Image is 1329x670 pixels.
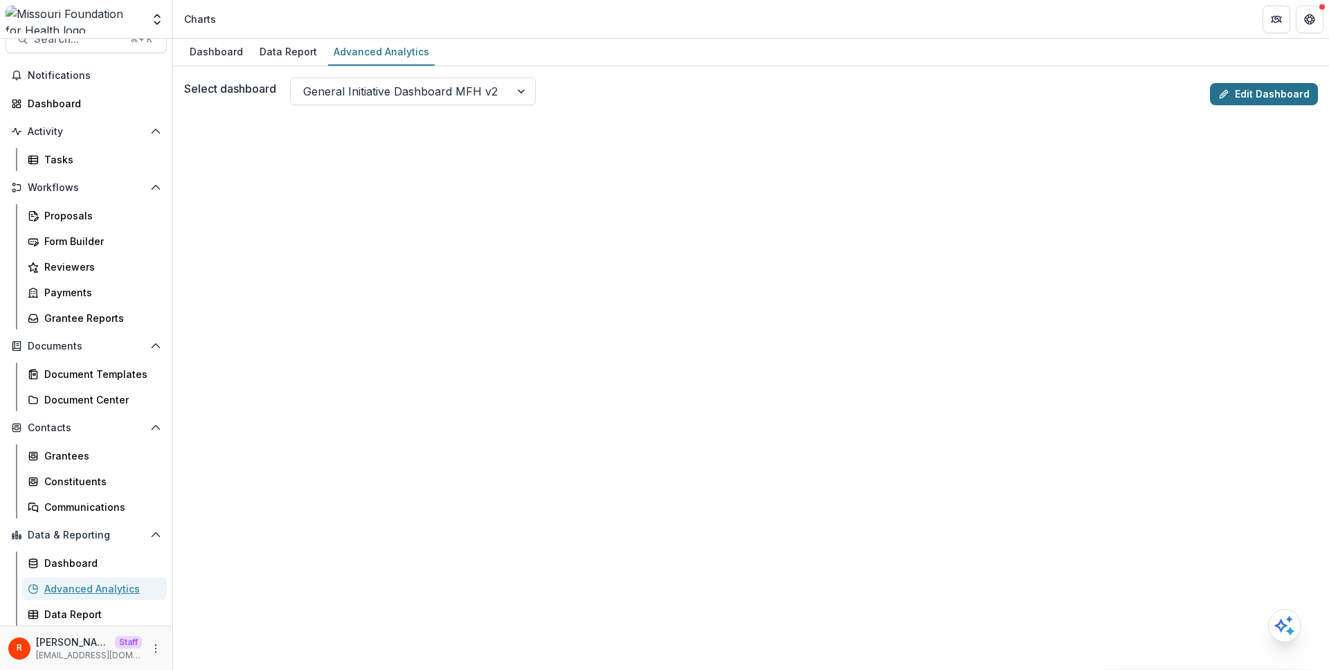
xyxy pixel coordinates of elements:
button: Open Activity [6,120,167,143]
button: Open entity switcher [147,6,167,33]
a: Reviewers [22,255,167,278]
span: Documents [28,341,145,352]
div: Grantee Reports [44,311,156,325]
label: Select dashboard [184,80,276,97]
a: Document Center [22,388,167,411]
button: Open Workflows [6,176,167,199]
div: Dashboard [28,96,156,111]
div: Data Report [44,607,156,622]
a: Constituents [22,470,167,493]
a: Grantee Reports [22,307,167,329]
a: Form Builder [22,230,167,253]
button: Search... [6,26,167,53]
div: Document Center [44,392,156,407]
a: Dashboard [22,552,167,574]
a: Advanced Analytics [328,39,435,66]
p: [PERSON_NAME] [36,635,109,649]
button: Get Help [1296,6,1323,33]
button: Open Data & Reporting [6,524,167,546]
a: Dashboard [6,92,167,115]
div: Tasks [44,152,156,167]
div: Reviewers [44,260,156,274]
div: Dashboard [184,42,248,62]
span: Contacts [28,422,145,434]
nav: breadcrumb [179,9,221,29]
div: Raj [17,644,22,653]
div: ⌘ + K [127,32,155,47]
a: Payments [22,281,167,304]
a: Dashboard [184,39,248,66]
div: Document Templates [44,367,156,381]
a: Communications [22,496,167,518]
a: Data Report [254,39,323,66]
a: Proposals [22,204,167,227]
button: Partners [1263,6,1290,33]
span: Activity [28,126,145,138]
span: Workflows [28,182,145,194]
a: Data Report [22,603,167,626]
div: Charts [184,12,216,26]
a: Edit Dashboard [1210,83,1318,105]
button: Open Documents [6,335,167,357]
button: More [147,640,164,657]
p: Staff [115,636,142,649]
span: Data & Reporting [28,529,145,541]
div: Constituents [44,474,156,489]
span: Notifications [28,70,161,82]
a: Tasks [22,148,167,171]
button: Open AI Assistant [1268,609,1301,642]
div: Communications [44,500,156,514]
button: Open Contacts [6,417,167,439]
div: Advanced Analytics [328,42,435,62]
div: Form Builder [44,234,156,248]
div: Proposals [44,208,156,223]
a: Document Templates [22,363,167,386]
div: Data Report [254,42,323,62]
img: Missouri Foundation for Health logo [6,6,142,33]
div: Payments [44,285,156,300]
a: Grantees [22,444,167,467]
button: Notifications [6,64,167,87]
div: Dashboard [44,556,156,570]
span: Search... [34,33,122,46]
div: Advanced Analytics [44,581,156,596]
p: [EMAIL_ADDRESS][DOMAIN_NAME] [36,649,142,662]
a: Advanced Analytics [22,577,167,600]
div: Grantees [44,449,156,463]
